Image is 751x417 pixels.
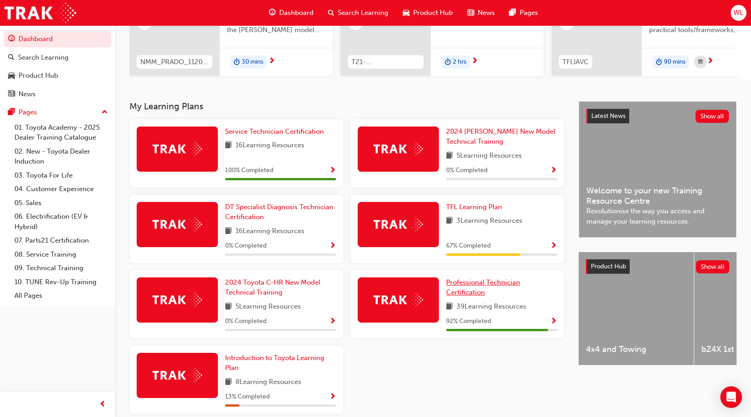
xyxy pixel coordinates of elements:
[4,104,111,121] button: Pages
[101,107,108,118] span: up-icon
[579,101,737,238] a: Latest NewsShow allWelcome to your new Training Resource CentreRevolutionise the way you access a...
[4,29,111,104] button: DashboardSearch LearningProduct HubNews
[446,316,491,327] span: 92 % Completed
[733,8,743,18] span: WL
[456,150,522,162] span: 5 Learning Resources
[11,145,111,169] a: 02. New - Toyota Dealer Induction
[235,226,304,237] span: 16 Learning Resources
[8,108,15,117] span: pages-icon
[329,393,336,401] span: Show Progress
[8,54,14,62] span: search-icon
[225,226,232,237] span: book-icon
[99,399,106,410] span: prev-icon
[225,278,320,297] span: 2024 Toyota C-HR New Model Technical Training
[225,202,336,222] a: DT Specialist Diagnosis Technician Certification
[471,57,478,66] span: next-icon
[586,206,729,226] span: Revolutionise the way you access and manage your learning resources.
[4,67,111,84] a: Product Hub
[235,140,304,151] span: 16 Learning Resources
[225,127,327,137] a: Service Technician Certification
[550,318,557,326] span: Show Progress
[329,240,336,252] button: Show Progress
[11,121,111,145] a: 01. Toyota Academy - 2025 Dealer Training Catalogue
[329,391,336,403] button: Show Progress
[456,301,526,313] span: 39 Learning Resources
[279,8,313,18] span: Dashboard
[698,56,703,68] span: calendar-icon
[550,167,557,175] span: Show Progress
[18,70,58,81] div: Product Hub
[11,210,111,234] a: 06. Electrification (EV & Hybrid)
[656,56,662,68] span: duration-icon
[8,35,15,43] span: guage-icon
[403,7,410,19] span: car-icon
[140,57,209,67] span: NMM_PRADO_112024_MODULE_1
[225,392,270,402] span: 13 % Completed
[328,7,334,19] span: search-icon
[413,8,453,18] span: Product Hub
[467,7,474,19] span: news-icon
[707,57,714,66] span: next-icon
[329,242,336,250] span: Show Progress
[152,293,202,307] img: Trak
[696,260,730,273] button: Show all
[4,31,111,47] a: Dashboard
[11,275,111,289] a: 10. TUNE Rev-Up Training
[225,127,324,136] span: Service Technician Certification
[562,57,589,67] span: TFLIAVC
[586,109,729,123] a: Latest NewsShow all
[453,57,466,67] span: 2 hrs
[591,112,626,120] span: Latest News
[18,107,37,117] div: Pages
[550,240,557,252] button: Show Progress
[446,165,488,176] span: 0 % Completed
[321,4,396,22] a: search-iconSearch Learning
[225,316,267,327] span: 0 % Completed
[396,4,460,22] a: car-iconProduct Hub
[446,203,502,211] span: TFL Learning Plan
[225,165,273,176] span: 100 % Completed
[373,293,423,307] img: Trak
[225,277,336,298] a: 2024 Toyota C-HR New Model Technical Training
[696,110,729,123] button: Show all
[446,150,453,162] span: book-icon
[11,196,111,210] a: 05. Sales
[225,377,232,388] span: book-icon
[373,217,423,231] img: Trak
[11,248,111,262] a: 08. Service Training
[591,262,626,270] span: Product Hub
[720,386,742,408] div: Open Intercom Messenger
[446,278,520,297] span: Professional Technician Certification
[520,8,538,18] span: Pages
[586,259,729,274] a: Product HubShow all
[502,4,545,22] a: pages-iconPages
[351,57,420,67] span: T21-FOD_HVIS_PREREQ
[4,49,111,66] a: Search Learning
[18,89,36,99] div: News
[509,7,516,19] span: pages-icon
[446,202,506,212] a: TFL Learning Plan
[18,52,69,63] div: Search Learning
[446,301,453,313] span: book-icon
[262,4,321,22] a: guage-iconDashboard
[329,165,336,176] button: Show Progress
[550,316,557,327] button: Show Progress
[11,261,111,275] a: 09. Technical Training
[225,353,336,373] a: Introduction to Toyota Learning Plan
[446,127,555,146] span: 2024 [PERSON_NAME] New Model Technical Training
[225,354,324,372] span: Introduction to Toyota Learning Plan
[5,3,76,23] img: Trak
[152,142,202,156] img: Trak
[446,216,453,227] span: book-icon
[225,241,267,251] span: 0 % Completed
[550,165,557,176] button: Show Progress
[329,316,336,327] button: Show Progress
[478,8,495,18] span: News
[225,203,333,221] span: DT Specialist Diagnosis Technician Certification
[235,301,301,313] span: 5 Learning Resources
[152,217,202,231] img: Trak
[269,7,276,19] span: guage-icon
[446,127,557,147] a: 2024 [PERSON_NAME] New Model Technical Training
